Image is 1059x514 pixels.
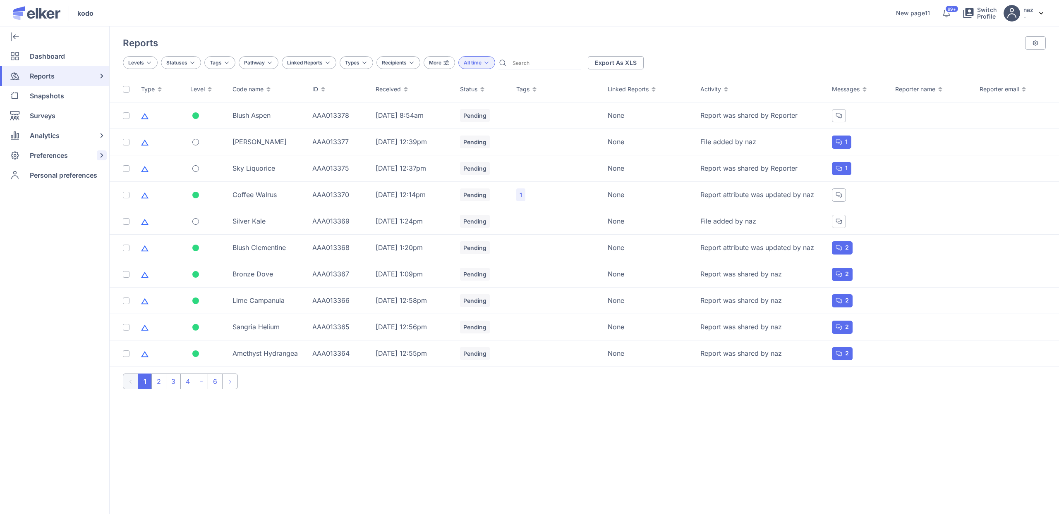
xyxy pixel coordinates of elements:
span: Linked Reports [287,59,323,66]
div: Sky Liquorice [232,164,302,173]
div: AAA013368 [312,243,366,252]
p: [DATE] 12:58pm [376,297,450,305]
span: Pending [463,217,486,226]
span: Surveys [30,106,55,126]
span: Report was shared by Reporter [700,111,798,119]
span: Pending [463,138,486,146]
span: Snapshots [30,86,64,106]
img: icon [141,324,149,331]
li: page 6 [208,374,223,389]
div: Coffee Walrus [232,190,302,199]
div: Activity [700,85,822,93]
div: Type [141,85,180,93]
span: 2 [845,269,849,278]
img: message [836,192,842,198]
div: Blush Clementine [232,243,302,252]
div: AAA013367 [312,269,366,278]
div: None [608,322,690,331]
h5: naz [1023,6,1033,13]
span: Pending [463,191,486,199]
div: Reporter email [980,85,1046,93]
button: All time [458,56,495,69]
span: Personal preferences [30,165,97,185]
div: AAA013377 [312,137,366,146]
li: page 1 [138,374,152,389]
span: Recipients [382,59,407,66]
img: message [836,165,842,172]
li: page 4 [180,374,195,389]
p: [DATE] 8:54am [376,112,450,119]
span: Pending [463,112,486,120]
span: More [429,59,441,66]
div: Linked Reports [608,85,690,93]
img: icon [141,350,149,358]
img: icon [141,112,149,120]
img: icon [141,218,149,226]
span: All time [464,59,482,66]
div: AAA013364 [312,349,366,358]
div: AAA013375 [312,164,366,173]
div: Lime Campanula [232,296,302,305]
span: Tags [210,59,222,66]
img: message [836,271,842,278]
div: Bronze Dove [232,269,302,278]
img: Elker [13,6,60,20]
img: message [836,112,842,119]
div: None [608,217,690,226]
img: svg%3e [1039,12,1043,14]
div: Level [190,85,223,93]
div: Tags [516,85,598,93]
span: Report attribute was updated by naz [700,190,814,199]
span: 2 [845,243,849,252]
span: Reports [30,66,55,86]
span: Levels [128,59,144,66]
button: Export As XLS [588,56,644,69]
div: AAA013365 [312,322,366,331]
img: message [836,245,842,251]
li: page 2 [151,374,166,389]
li: Next 3 pages [195,374,208,389]
p: [DATE] 1:20pm [376,244,450,252]
span: Pending [463,270,486,278]
span: Types [345,59,359,66]
span: Statuses [166,59,187,66]
div: Code name [232,85,302,93]
p: [DATE] 12:37pm [376,164,450,172]
button: Linked Reports [282,56,336,69]
span: Report was shared by Reporter [700,164,798,172]
img: icon [141,245,149,252]
img: icon [141,271,149,278]
div: None [608,296,690,305]
span: 1 [845,137,848,146]
span: File added by naz [700,217,756,225]
div: None [608,349,690,358]
img: message [836,218,842,225]
button: More [424,56,455,69]
div: None [608,269,690,278]
img: message [836,297,842,304]
span: Switch Profile [977,7,997,20]
a: New page11 [896,10,930,17]
p: [DATE] 12:55pm [376,350,450,357]
span: Pending [463,244,486,252]
div: Reporter name [895,85,970,93]
img: icon [141,139,149,146]
button: Levels [123,56,158,69]
img: message [836,350,842,357]
button: Tags [204,56,235,69]
button: Types [340,56,373,69]
span: 99+ [948,7,956,11]
div: AAA013378 [312,111,366,120]
div: AAA013366 [312,296,366,305]
span: 1 [845,164,848,173]
span: 2 [845,322,849,331]
span: 2 [845,349,849,358]
img: icon [141,192,149,199]
div: Silver Kale [232,217,302,226]
div: Received [376,85,450,93]
span: Report was shared by naz [700,296,782,305]
span: Pending [463,164,486,173]
img: message [836,324,842,331]
div: None [608,243,690,252]
span: File added by naz [700,138,756,146]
